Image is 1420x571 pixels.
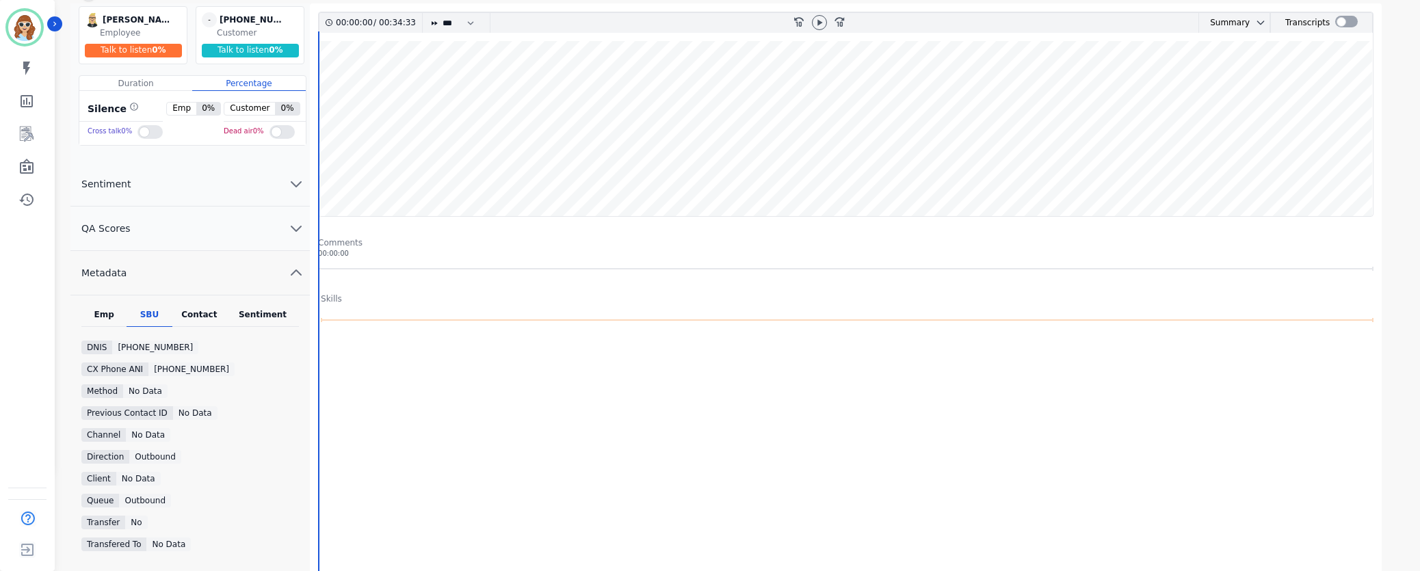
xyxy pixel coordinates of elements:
[81,537,146,551] div: Transfered To
[85,44,182,57] div: Talk to listen
[129,450,181,464] div: outbound
[81,472,116,486] div: Client
[70,266,137,280] span: Metadata
[8,11,41,44] img: Bordered avatar
[224,122,263,142] div: Dead air 0 %
[119,494,171,507] div: Outbound
[1285,13,1330,33] div: Transcripts
[81,309,127,327] div: Emp
[125,516,147,529] div: No
[81,406,173,420] div: Previous Contact ID
[288,265,304,281] svg: chevron up
[126,428,170,442] div: No Data
[172,309,227,327] div: Contact
[1255,17,1266,28] svg: chevron down
[336,13,419,33] div: /
[85,102,139,116] div: Silence
[1250,17,1266,28] button: chevron down
[79,76,192,91] div: Duration
[226,309,299,327] div: Sentiment
[288,176,304,192] svg: chevron down
[123,384,168,398] div: No data
[224,103,275,115] span: Customer
[70,207,310,251] button: QA Scores chevron down
[288,220,304,237] svg: chevron down
[88,122,132,142] div: Cross talk 0 %
[70,177,142,191] span: Sentiment
[81,516,125,529] div: Transfer
[100,27,184,38] div: Employee
[81,494,119,507] div: Queue
[321,293,342,304] div: Skills
[269,45,282,55] span: 0 %
[81,384,123,398] div: Method
[196,103,220,115] span: 0 %
[318,237,1373,248] div: Comments
[70,222,142,235] span: QA Scores
[81,362,148,376] div: CX Phone ANI
[116,472,161,486] div: No Data
[127,309,172,327] div: SBU
[173,406,218,420] div: No Data
[202,44,299,57] div: Talk to listen
[152,45,166,55] span: 0 %
[217,27,301,38] div: Customer
[81,341,112,354] div: DNIS
[81,450,129,464] div: Direction
[103,12,171,27] div: [PERSON_NAME][EMAIL_ADDRESS][PERSON_NAME][DOMAIN_NAME]
[220,12,288,27] div: [PHONE_NUMBER]
[202,12,217,27] span: -
[112,341,198,354] div: [PHONE_NUMBER]
[336,13,373,33] div: 00:00:00
[81,428,126,442] div: Channel
[148,362,235,376] div: [PHONE_NUMBER]
[70,251,310,295] button: Metadata chevron up
[167,103,196,115] span: Emp
[70,162,310,207] button: Sentiment chevron down
[146,537,191,551] div: No Data
[192,76,305,91] div: Percentage
[376,13,414,33] div: 00:34:33
[275,103,299,115] span: 0 %
[318,248,1373,258] div: 00:00:00
[1199,13,1250,33] div: Summary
